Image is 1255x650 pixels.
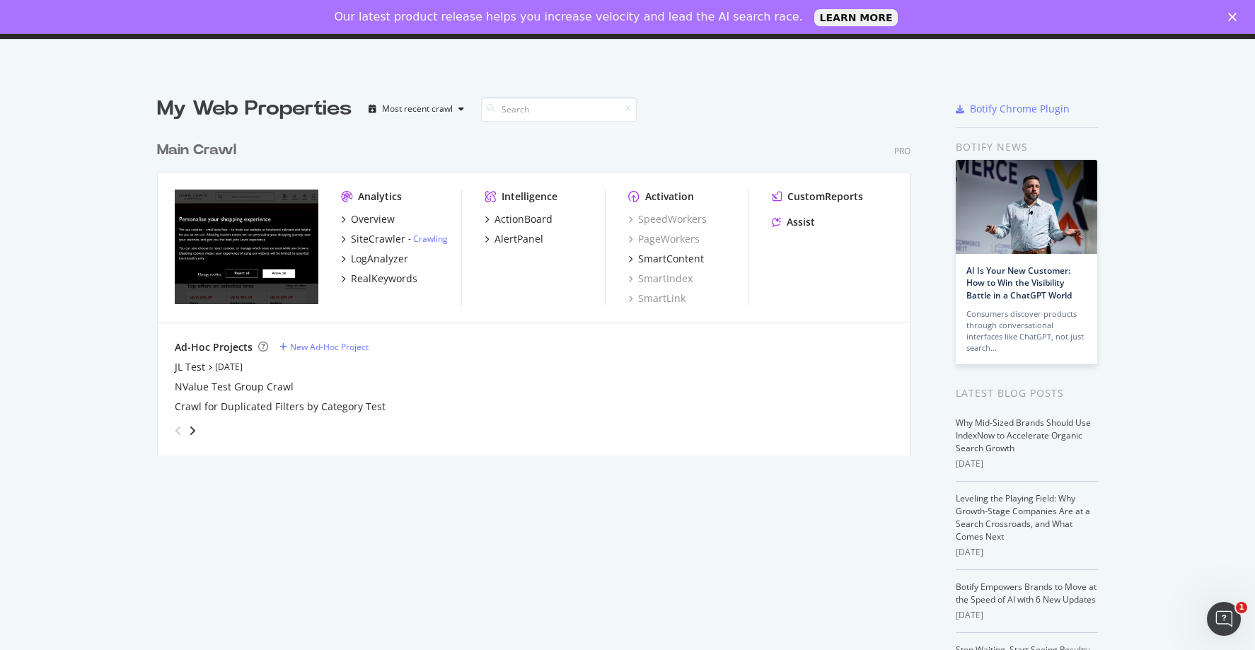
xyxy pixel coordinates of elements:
[956,385,1098,401] div: Latest Blog Posts
[175,400,386,414] a: Crawl for Duplicated Filters by Category Test
[169,419,187,442] div: angle-left
[495,212,553,226] div: ActionBoard
[175,380,294,394] a: NValue Test Group Crawl
[772,190,863,204] a: CustomReports
[1228,13,1242,21] div: Close
[956,458,1098,470] div: [DATE]
[495,232,543,246] div: AlertPanel
[341,212,395,226] a: Overview
[956,609,1098,622] div: [DATE]
[1207,602,1241,636] iframe: Intercom live chat
[157,123,922,455] div: grid
[351,232,405,246] div: SiteCrawler
[787,190,863,204] div: CustomReports
[502,190,557,204] div: Intelligence
[335,10,803,24] div: Our latest product release helps you increase velocity and lead the AI search race.
[956,492,1090,542] a: Leveling the Playing Field: Why Growth-Stage Companies Are at a Search Crossroads, and What Comes...
[485,212,553,226] a: ActionBoard
[966,265,1072,301] a: AI Is Your New Customer: How to Win the Visibility Battle in a ChatGPT World
[351,212,395,226] div: Overview
[175,190,318,304] img: johnlewis.com
[157,140,236,161] div: Main Crawl
[481,97,637,122] input: Search
[956,581,1097,605] a: Botify Empowers Brands to Move at the Speed of AI with 6 New Updates
[956,102,1070,116] a: Botify Chrome Plugin
[956,139,1098,155] div: Botify news
[413,233,448,245] a: Crawling
[382,105,453,113] div: Most recent crawl
[628,212,707,226] a: SpeedWorkers
[485,232,543,246] a: AlertPanel
[358,190,402,204] div: Analytics
[628,272,693,286] a: SmartIndex
[157,95,352,123] div: My Web Properties
[290,341,369,353] div: New Ad-Hoc Project
[894,145,910,157] div: Pro
[175,360,205,374] a: JL Test
[628,252,704,266] a: SmartContent
[157,140,242,161] a: Main Crawl
[956,160,1097,254] img: AI Is Your New Customer: How to Win the Visibility Battle in a ChatGPT World
[187,424,197,438] div: angle-right
[175,340,253,354] div: Ad-Hoc Projects
[351,272,417,286] div: RealKeywords
[638,252,704,266] div: SmartContent
[814,9,898,26] a: LEARN MORE
[628,232,700,246] a: PageWorkers
[363,98,470,120] button: Most recent crawl
[341,252,408,266] a: LogAnalyzer
[956,546,1098,559] div: [DATE]
[645,190,694,204] div: Activation
[628,291,686,306] a: SmartLink
[956,417,1091,454] a: Why Mid-Sized Brands Should Use IndexNow to Accelerate Organic Search Growth
[341,232,448,246] a: SiteCrawler- Crawling
[279,341,369,353] a: New Ad-Hoc Project
[966,308,1087,354] div: Consumers discover products through conversational interfaces like ChatGPT, not just search…
[787,215,815,229] div: Assist
[341,272,417,286] a: RealKeywords
[772,215,815,229] a: Assist
[970,102,1070,116] div: Botify Chrome Plugin
[351,252,408,266] div: LogAnalyzer
[408,233,448,245] div: -
[215,361,243,373] a: [DATE]
[1236,602,1247,613] span: 1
